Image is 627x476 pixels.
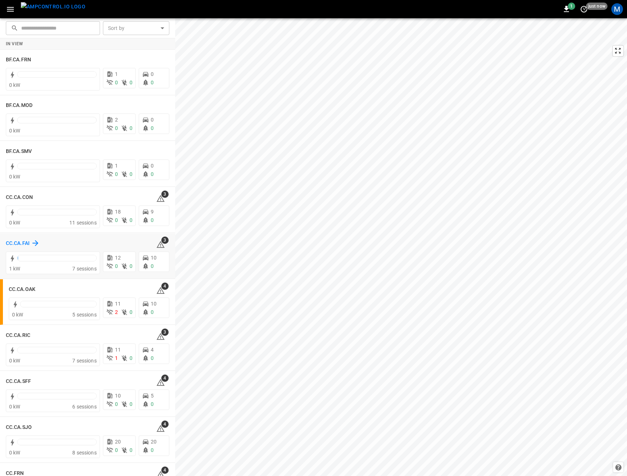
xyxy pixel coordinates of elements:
[151,355,154,361] span: 0
[151,255,157,261] span: 10
[611,3,623,15] div: profile-icon
[151,209,154,215] span: 9
[568,3,575,10] span: 1
[161,237,169,244] span: 3
[6,239,30,247] h6: CC.CA.FAI
[115,171,118,177] span: 0
[115,80,118,85] span: 0
[9,285,35,293] h6: CC.CA.OAK
[151,393,154,399] span: 5
[115,117,118,123] span: 2
[130,125,132,131] span: 0
[115,217,118,223] span: 0
[151,263,154,269] span: 0
[151,80,154,85] span: 0
[130,447,132,453] span: 0
[72,358,97,364] span: 7 sessions
[161,283,169,290] span: 4
[115,125,118,131] span: 0
[72,266,97,272] span: 7 sessions
[151,347,154,353] span: 4
[130,217,132,223] span: 0
[175,18,627,476] canvas: Map
[9,82,20,88] span: 0 kW
[130,401,132,407] span: 0
[115,447,118,453] span: 0
[151,447,154,453] span: 0
[9,220,20,226] span: 0 kW
[151,217,154,223] span: 0
[12,312,23,318] span: 0 kW
[161,467,169,474] span: 4
[72,312,97,318] span: 5 sessions
[161,329,169,336] span: 3
[115,163,118,169] span: 1
[151,401,154,407] span: 0
[115,263,118,269] span: 0
[115,355,118,361] span: 1
[151,171,154,177] span: 0
[9,128,20,134] span: 0 kW
[151,125,154,131] span: 0
[72,450,97,456] span: 8 sessions
[115,301,121,307] span: 11
[151,439,157,445] span: 20
[6,101,32,110] h6: BF.CA.MOD
[69,220,97,226] span: 11 sessions
[9,404,20,410] span: 0 kW
[6,377,31,385] h6: CC.CA.SFF
[161,191,169,198] span: 3
[151,71,154,77] span: 0
[586,3,608,10] span: just now
[115,255,121,261] span: 12
[115,439,121,445] span: 20
[6,41,23,46] strong: In View
[130,309,132,315] span: 0
[115,209,121,215] span: 18
[115,347,121,353] span: 11
[151,117,154,123] span: 0
[9,174,20,180] span: 0 kW
[9,266,20,272] span: 1 kW
[115,401,118,407] span: 0
[130,171,132,177] span: 0
[6,193,33,201] h6: CC.CA.CON
[6,331,30,339] h6: CC.CA.RIC
[130,80,132,85] span: 0
[151,301,157,307] span: 10
[151,309,154,315] span: 0
[9,358,20,364] span: 0 kW
[130,263,132,269] span: 0
[6,423,32,431] h6: CC.CA.SJO
[9,450,20,456] span: 0 kW
[151,163,154,169] span: 0
[21,2,85,11] img: ampcontrol.io logo
[115,71,118,77] span: 1
[6,147,32,156] h6: BF.CA.SMV
[130,355,132,361] span: 0
[115,393,121,399] span: 10
[161,421,169,428] span: 4
[578,3,590,15] button: set refresh interval
[115,309,118,315] span: 2
[161,375,169,382] span: 4
[6,56,31,64] h6: BF.CA.FRN
[72,404,97,410] span: 6 sessions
